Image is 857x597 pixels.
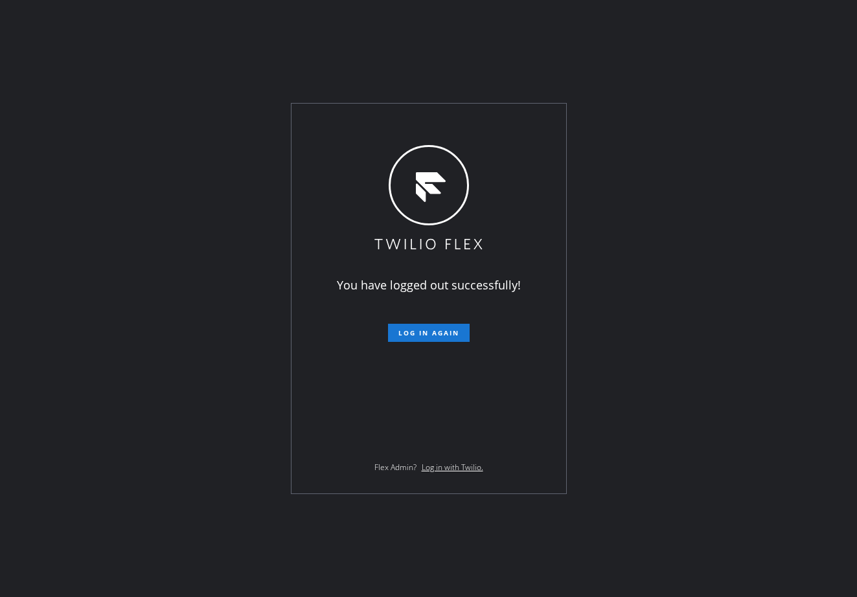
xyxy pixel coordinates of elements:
[398,328,459,337] span: Log in again
[388,324,470,342] button: Log in again
[422,462,483,473] a: Log in with Twilio.
[374,462,417,473] span: Flex Admin?
[337,277,521,293] span: You have logged out successfully!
